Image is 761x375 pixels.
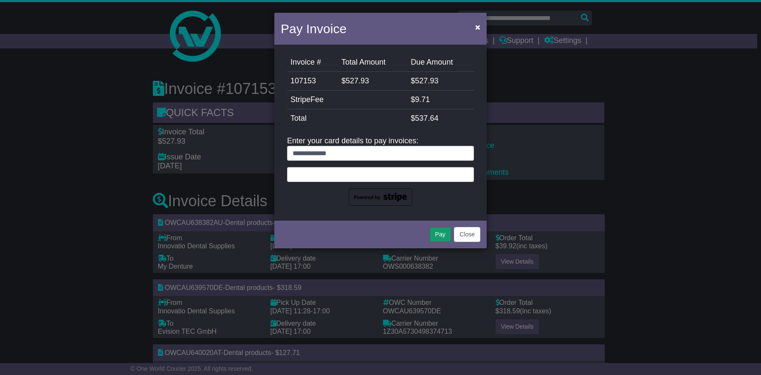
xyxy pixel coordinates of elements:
td: Invoice # [287,53,338,72]
td: Due Amount [407,53,474,72]
td: $ [338,72,407,91]
div: Enter your card details to pay invoices: [287,136,474,206]
span: 537.64 [415,114,438,122]
td: Total Amount [338,53,407,72]
h4: Pay Invoice [281,19,347,38]
span: × [475,22,480,32]
td: $ [407,72,474,91]
button: Close [454,227,480,242]
td: $ [407,91,474,109]
td: 107153 [287,72,338,91]
td: Total [287,109,407,128]
button: Close [471,18,485,36]
img: powered-by-stripe.png [349,188,412,206]
td: StripeFee [287,91,407,109]
iframe: Secure card payment input frame [293,170,468,177]
span: 9.71 [415,95,430,104]
span: 527.93 [346,77,369,85]
span: 527.93 [415,77,438,85]
td: $ [407,109,474,128]
button: Pay [430,227,451,242]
